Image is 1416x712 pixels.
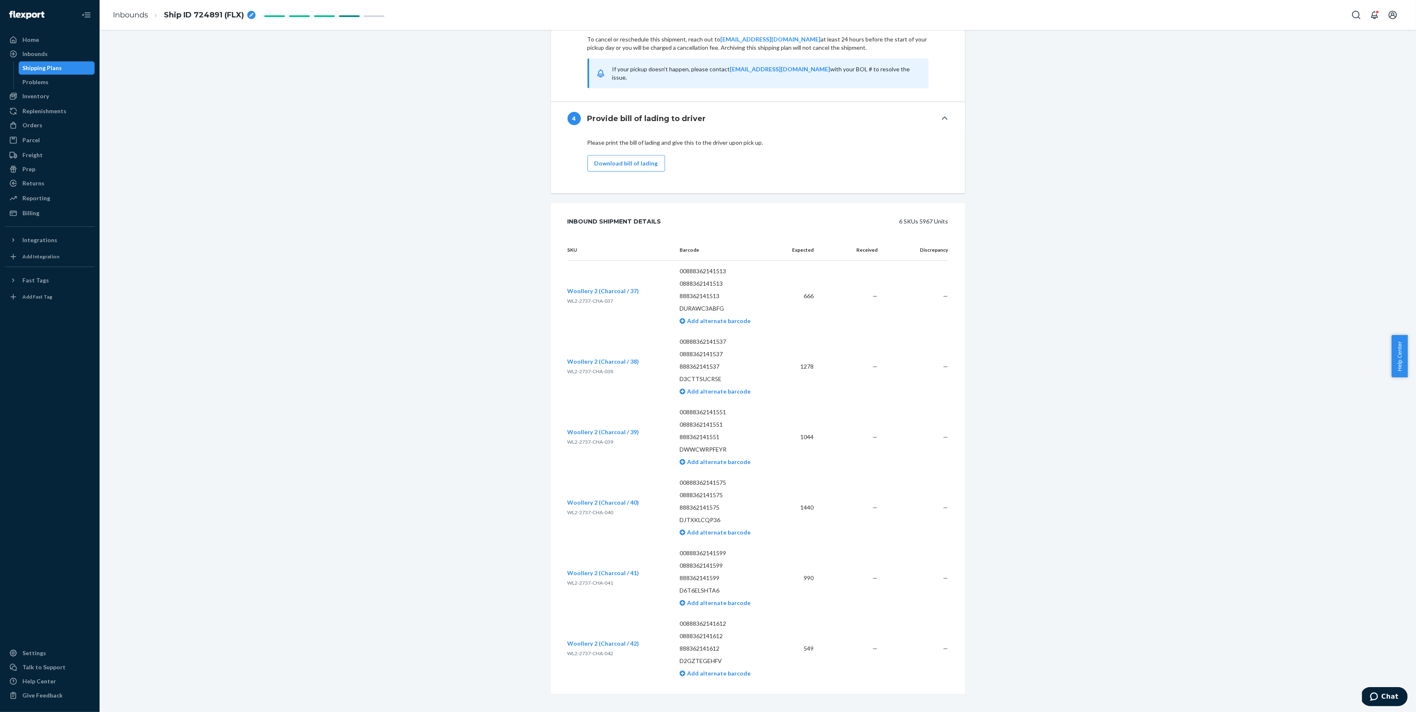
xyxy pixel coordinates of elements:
[680,213,948,230] div: 6 SKUs 5967 Units
[680,267,772,275] p: 00888362141513
[873,433,877,440] span: —
[680,491,772,499] p: 0888362141575
[9,11,44,19] img: Flexport logo
[873,504,877,511] span: —
[5,290,95,304] a: Add Fast Tag
[680,375,772,383] p: D3CTTSUCR5E
[943,645,948,652] span: —
[779,331,820,402] td: 1278
[568,287,639,295] button: Woollery 2 (Charcoal / 37)
[22,649,46,657] div: Settings
[730,66,831,73] a: [EMAIL_ADDRESS][DOMAIN_NAME]
[22,107,66,115] div: Replenishments
[680,586,772,595] p: D6T6ELSHTA6
[779,261,820,332] td: 666
[568,298,614,304] span: WL2-2737-CHA-037
[22,663,66,671] div: Talk to Support
[5,163,95,176] a: Prep
[685,458,751,465] span: Add alternate barcode
[22,209,39,217] div: Billing
[113,10,148,19] a: Inbounds
[680,420,772,429] p: 0888362141551
[943,574,948,581] span: —
[5,689,95,702] button: Give Feedback
[22,236,57,244] div: Integrations
[680,549,772,557] p: 00888362141599
[78,7,95,23] button: Close Navigation
[5,104,95,118] a: Replenishments
[5,661,95,674] button: Talk to Support
[568,569,639,577] button: Woollery 2 (Charcoal / 41)
[22,50,48,58] div: Inbounds
[779,543,820,613] td: 990
[568,509,614,515] span: WL2-2737-CHA-040
[612,66,910,81] span: If your pickup doesn't happen, please contact with your BOL # to resolve the issue.
[680,657,772,665] p: D2GZTEGEHFV
[685,670,751,677] span: Add alternate barcode
[568,112,581,125] div: 4
[568,428,639,435] span: Woollery 2 (Charcoal / 39)
[1392,335,1408,377] button: Help Center
[779,402,820,472] td: 1044
[1366,7,1383,23] button: Open notifications
[680,292,772,300] p: 888362141513
[680,388,751,395] a: Add alternate barcode
[943,504,948,511] span: —
[680,561,772,570] p: 0888362141599
[721,36,821,43] a: [EMAIL_ADDRESS][DOMAIN_NAME]
[1384,7,1401,23] button: Open account menu
[680,599,751,606] a: Add alternate barcode
[820,240,884,261] th: Received
[5,274,95,287] button: Fast Tags
[568,639,639,648] button: Woollery 2 (Charcoal / 42)
[22,151,43,159] div: Freight
[685,388,751,395] span: Add alternate barcode
[680,503,772,512] p: 888362141575
[680,279,772,288] p: 0888362141513
[19,75,95,89] a: Problems
[568,640,639,647] span: Woollery 2 (Charcoal / 42)
[22,136,40,144] div: Parcel
[873,363,877,370] span: —
[5,177,95,190] a: Returns
[587,155,665,172] button: Download bill of lading
[680,632,772,640] p: 0888362141612
[680,362,772,371] p: 888362141537
[680,620,772,628] p: 00888362141612
[680,338,772,346] p: 00888362141537
[5,134,95,147] a: Parcel
[5,47,95,61] a: Inbounds
[680,458,751,465] a: Add alternate barcode
[22,253,59,260] div: Add Integration
[551,102,965,135] button: 4Provide bill of lading to driver
[680,350,772,358] p: 0888362141537
[685,599,751,606] span: Add alternate barcode
[5,119,95,132] a: Orders
[22,293,52,300] div: Add Fast Tag
[22,276,49,284] div: Fast Tags
[873,574,877,581] span: —
[568,357,639,366] button: Woollery 2 (Charcoal / 38)
[685,317,751,324] span: Add alternate barcode
[943,433,948,440] span: —
[680,574,772,582] p: 888362141599
[779,240,820,261] th: Expected
[19,61,95,75] a: Shipping Plans
[568,287,639,294] span: Woollery 2 (Charcoal / 37)
[5,207,95,220] a: Billing
[22,121,42,129] div: Orders
[568,498,639,507] button: Woollery 2 (Charcoal / 40)
[568,439,614,445] span: WL2-2737-CHA-039
[1362,687,1408,708] iframe: Opens a widget where you can chat to one of our agents
[568,499,639,506] span: Woollery 2 (Charcoal / 40)
[568,213,661,230] div: Inbound Shipment Details
[680,317,751,324] a: Add alternate barcode
[5,90,95,103] a: Inventory
[22,179,44,187] div: Returns
[568,569,639,576] span: Woollery 2 (Charcoal / 41)
[884,240,948,261] th: Discrepancy
[587,29,929,58] div: To cancel or reschedule this shipment, reach out to at least 24 hours before the start of your pi...
[164,10,244,21] span: Ship ID 724891 (FLX)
